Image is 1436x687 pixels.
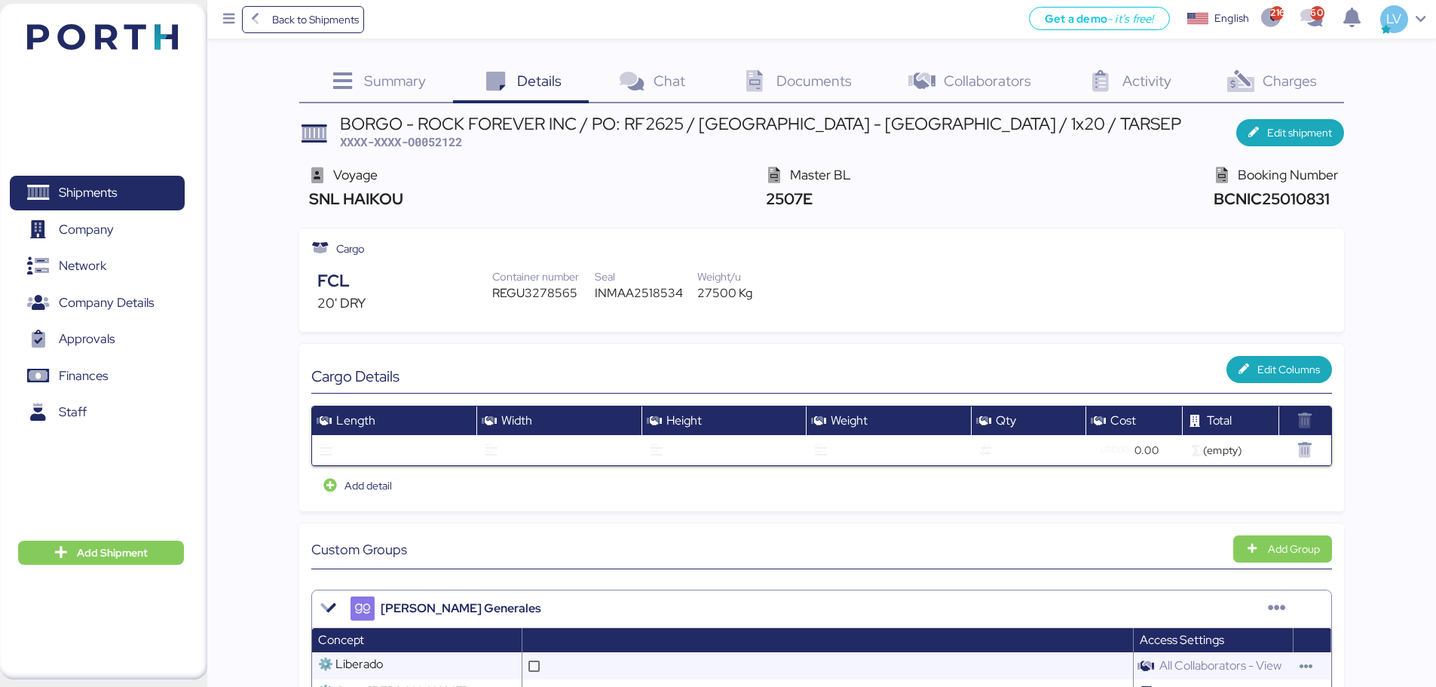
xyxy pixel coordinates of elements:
[77,544,148,562] span: Add Shipment
[1236,119,1344,146] button: Edit shipment
[517,71,562,90] span: Details
[10,212,185,247] a: Company
[311,367,822,385] div: Cargo Details
[10,249,185,284] a: Network
[1101,443,1128,457] span: USD($)
[595,284,697,302] div: INMAA2518534
[10,358,185,393] a: Finances
[336,413,375,428] span: Length
[317,268,492,294] div: FCL
[318,632,364,648] span: Concept
[1207,413,1232,428] span: Total
[344,477,392,495] span: Add detail
[996,413,1016,428] span: Qty
[697,284,800,302] div: 27500 Kg
[1094,439,1134,461] button: USD($)
[831,413,868,428] span: Weight
[216,7,242,32] button: Menu
[10,322,185,357] a: Approvals
[1140,632,1224,648] span: Access Settings
[1233,535,1332,563] button: Add Group
[333,166,378,183] span: Voyage
[18,541,184,565] button: Add Shipment
[318,656,383,672] span: ⚙️ Liberado
[59,401,87,423] span: Staff
[242,6,365,33] a: Back to Shipments
[1238,166,1338,183] span: Booking Number
[1210,189,1330,209] span: BCNIC25010831
[1268,540,1320,558] div: Add Group
[317,293,492,313] div: 20' DRY
[1226,356,1332,383] button: Edit Columns
[340,115,1181,132] div: BORGO - ROCK FOREVER INC / PO: RF2625 / [GEOGRAPHIC_DATA] - [GEOGRAPHIC_DATA] / 1x20 / TARSEP
[1267,124,1332,142] span: Edit shipment
[776,71,852,90] span: Documents
[501,413,532,428] span: Width
[59,182,117,204] span: Shipments
[1386,9,1401,29] span: LV
[1153,652,1288,679] span: All Collaborators - View
[790,166,851,183] span: Master BL
[666,413,702,428] span: Height
[492,284,595,302] div: REGU3278565
[10,285,185,320] a: Company Details
[654,71,685,90] span: Chat
[762,189,813,209] span: 2507E
[381,600,541,618] span: [PERSON_NAME] Generales
[59,255,106,277] span: Network
[697,268,800,285] div: Weight/u
[1263,71,1317,90] span: Charges
[944,71,1031,90] span: Collaborators
[10,395,185,430] a: Staff
[1257,360,1320,379] span: Edit Columns
[1110,413,1136,428] span: Cost
[340,134,462,149] span: XXXX-XXXX-O0052122
[272,11,359,29] span: Back to Shipments
[364,71,426,90] span: Summary
[10,176,185,210] a: Shipments
[336,241,365,257] span: Cargo
[59,292,154,314] span: Company Details
[59,365,108,387] span: Finances
[1214,11,1249,26] div: English
[311,539,407,560] span: Custom Groups
[1122,71,1171,90] span: Activity
[59,328,115,350] span: Approvals
[305,189,403,209] span: SNL HAIKOU
[492,268,595,285] div: Container number
[59,219,114,241] span: Company
[595,268,697,285] div: Seal
[311,472,404,499] button: Add detail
